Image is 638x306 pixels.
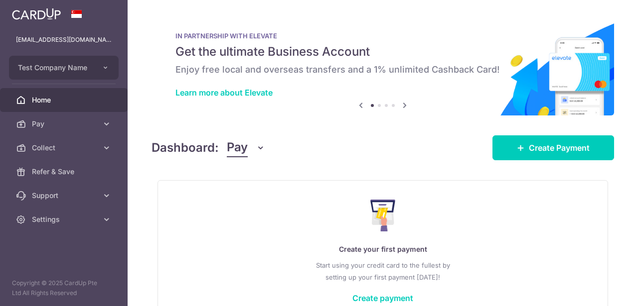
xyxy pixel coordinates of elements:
[152,16,614,115] img: Renovation banner
[18,63,92,73] span: Test Company Name
[32,119,98,129] span: Pay
[529,142,590,154] span: Create Payment
[32,214,98,224] span: Settings
[227,138,248,157] span: Pay
[12,8,61,20] img: CardUp
[175,44,590,60] h5: Get the ultimate Business Account
[32,95,98,105] span: Home
[370,200,396,231] img: Make Payment
[227,138,265,157] button: Pay
[175,64,590,76] h6: Enjoy free local and overseas transfers and a 1% unlimited Cashback Card!
[152,139,219,157] h4: Dashboard:
[32,191,98,201] span: Support
[492,135,614,160] a: Create Payment
[32,143,98,153] span: Collect
[175,32,590,40] p: IN PARTNERSHIP WITH ELEVATE
[32,167,98,177] span: Refer & Save
[175,88,273,98] a: Learn more about Elevate
[352,293,413,303] a: Create payment
[9,56,119,80] button: Test Company Name
[178,243,588,255] p: Create your first payment
[16,35,112,45] p: shruti@cardup.co
[178,259,588,283] p: Start using your credit card to the fullest by setting up your first payment [DATE]!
